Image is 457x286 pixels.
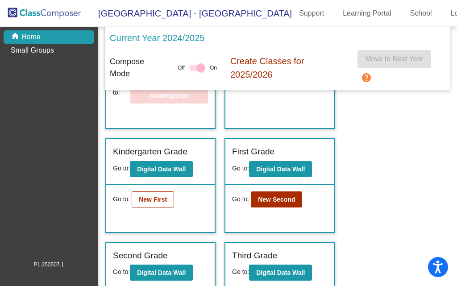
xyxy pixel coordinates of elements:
p: Compose Mode [110,56,164,80]
mat-icon: home [11,32,21,42]
b: Digital Data Wall [137,166,186,173]
button: Digital Data Wall [130,161,193,177]
b: Digital Data Wall [256,166,305,173]
button: New First [132,191,174,207]
label: First Grade [232,145,274,158]
p: Home [21,32,41,42]
p: Small Groups [11,45,54,56]
span: On [210,64,217,72]
button: Digital Data Wall [130,265,193,281]
span: Go to: [232,195,249,204]
span: Go to: [113,165,130,172]
button: Digital Data Wall [249,161,312,177]
a: Learning Portal [336,6,399,21]
span: Go to: [113,268,130,275]
button: Digital Data Wall [249,265,312,281]
b: New First [139,196,167,203]
label: Kindergarten Grade [113,145,187,158]
mat-icon: help [361,72,372,83]
b: Digital Data Wall [256,269,305,276]
label: Third Grade [232,249,277,262]
span: Go to: [232,268,249,275]
span: Go to: [232,165,249,172]
span: Move to Next Year [365,55,424,62]
span: Off [178,64,185,72]
b: Digital Data Wall [137,269,186,276]
span: Go to: [113,195,130,204]
span: [GEOGRAPHIC_DATA] - [GEOGRAPHIC_DATA] [89,6,292,21]
label: Second Grade [113,249,168,262]
p: Current Year 2024/2025 [110,31,204,45]
p: Create Classes for 2025/2026 [230,54,344,81]
a: School [403,6,439,21]
a: Support [292,6,331,21]
button: Move to Next Year [357,50,431,68]
button: New Second [251,191,302,207]
b: New Second [258,196,295,203]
